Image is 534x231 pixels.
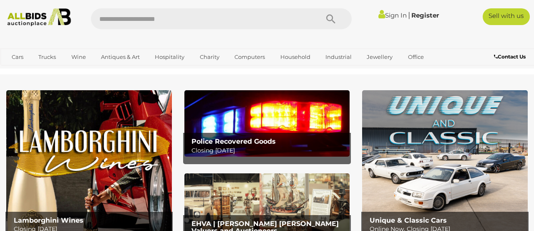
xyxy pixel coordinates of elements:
[149,50,190,64] a: Hospitality
[483,8,530,25] a: Sell with us
[275,50,316,64] a: Household
[361,50,398,64] a: Jewellery
[408,10,410,20] span: |
[191,145,346,156] p: Closing [DATE]
[66,50,91,64] a: Wine
[494,52,528,61] a: Contact Us
[14,216,83,224] b: Lamborghini Wines
[191,137,276,145] b: Police Recovered Goods
[184,90,350,157] img: Police Recovered Goods
[33,50,61,64] a: Trucks
[38,64,108,78] a: [GEOGRAPHIC_DATA]
[194,50,225,64] a: Charity
[310,8,352,29] button: Search
[494,53,526,60] b: Contact Us
[320,50,357,64] a: Industrial
[6,50,29,64] a: Cars
[403,50,429,64] a: Office
[378,11,407,19] a: Sign In
[4,8,74,26] img: Allbids.com.au
[229,50,270,64] a: Computers
[96,50,145,64] a: Antiques & Art
[184,90,350,157] a: Police Recovered Goods Police Recovered Goods Closing [DATE]
[6,64,34,78] a: Sports
[370,216,447,224] b: Unique & Classic Cars
[411,11,439,19] a: Register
